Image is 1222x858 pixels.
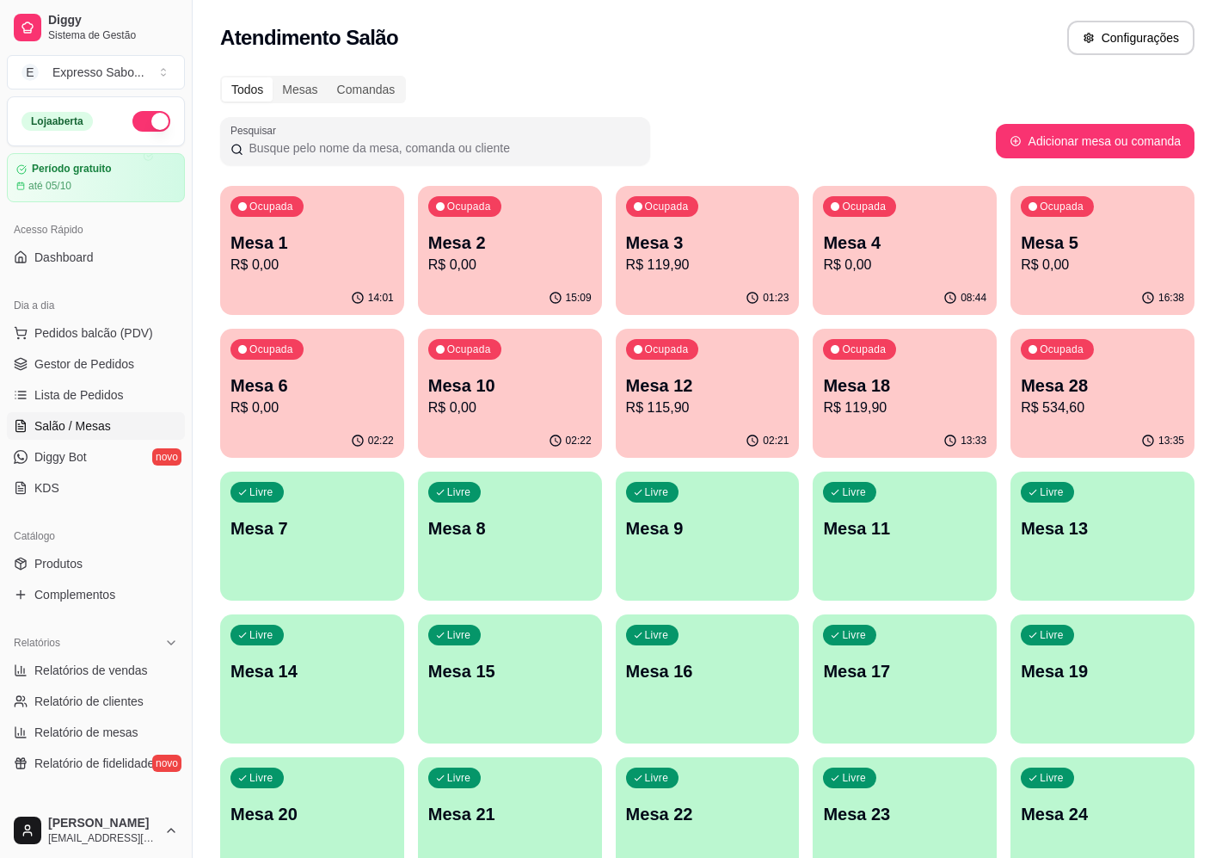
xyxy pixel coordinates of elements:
[34,724,138,741] span: Relatório de mesas
[645,200,689,213] p: Ocupada
[566,434,592,448] p: 02:22
[1010,186,1194,315] button: OcupadaMesa 5R$ 0,0016:38
[34,662,148,679] span: Relatórios de vendas
[7,581,185,608] a: Complementos
[616,614,800,744] button: LivreMesa 16
[626,231,789,255] p: Mesa 3
[813,329,997,458] button: OcupadaMesa 18R$ 119,9013:33
[823,373,986,398] p: Mesa 18
[222,77,273,102] div: Todos
[1021,802,1184,826] p: Mesa 24
[418,186,602,315] button: OcupadaMesa 2R$ 0,0015:09
[1040,485,1064,499] p: Livre
[428,373,592,398] p: Mesa 10
[34,448,87,466] span: Diggy Bot
[616,472,800,601] button: LivreMesa 9
[230,516,394,540] p: Mesa 7
[842,200,886,213] p: Ocupada
[626,516,789,540] p: Mesa 9
[428,516,592,540] p: Mesa 8
[32,163,112,176] article: Período gratuito
[626,255,789,275] p: R$ 119,90
[823,659,986,683] p: Mesa 17
[626,373,789,398] p: Mesa 12
[616,329,800,458] button: OcupadaMesa 12R$ 115,9002:21
[1040,628,1064,642] p: Livre
[7,153,185,202] a: Período gratuitoaté 05/10
[447,628,471,642] p: Livre
[7,350,185,378] a: Gestor de Pedidos
[34,693,144,710] span: Relatório de clientes
[34,417,111,435] span: Salão / Mesas
[1158,434,1184,448] p: 13:35
[249,628,273,642] p: Livre
[428,398,592,418] p: R$ 0,00
[7,688,185,715] a: Relatório de clientes
[34,324,153,342] span: Pedidos balcão (PDV)
[273,77,327,102] div: Mesas
[230,398,394,418] p: R$ 0,00
[813,472,997,601] button: LivreMesa 11
[7,798,185,825] div: Gerenciar
[428,659,592,683] p: Mesa 15
[21,64,39,81] span: E
[7,216,185,244] div: Acesso Rápido
[428,802,592,826] p: Mesa 21
[48,13,178,28] span: Diggy
[823,231,986,255] p: Mesa 4
[230,373,394,398] p: Mesa 6
[230,123,282,138] label: Pesquisar
[230,255,394,275] p: R$ 0,00
[447,343,491,356] p: Ocupada
[328,77,405,102] div: Comandas
[7,244,185,271] a: Dashboard
[1040,771,1064,785] p: Livre
[7,474,185,502] a: KDS
[7,7,185,48] a: DiggySistema de Gestão
[7,522,185,550] div: Catálogo
[132,111,170,132] button: Alterar Status
[7,292,185,319] div: Dia a dia
[1021,373,1184,398] p: Mesa 28
[626,802,789,826] p: Mesa 22
[249,771,273,785] p: Livre
[7,750,185,777] a: Relatório de fidelidadenovo
[961,434,986,448] p: 13:33
[418,329,602,458] button: OcupadaMesa 10R$ 0,0002:22
[823,398,986,418] p: R$ 119,90
[243,139,640,157] input: Pesquisar
[645,771,669,785] p: Livre
[220,186,404,315] button: OcupadaMesa 1R$ 0,0014:01
[996,124,1194,158] button: Adicionar mesa ou comanda
[34,586,115,603] span: Complementos
[230,802,394,826] p: Mesa 20
[249,200,293,213] p: Ocupada
[34,386,124,404] span: Lista de Pedidos
[823,802,986,826] p: Mesa 23
[842,771,866,785] p: Livre
[1158,291,1184,305] p: 16:38
[52,64,144,81] div: Expresso Sabo ...
[1021,231,1184,255] p: Mesa 5
[626,659,789,683] p: Mesa 16
[813,614,997,744] button: LivreMesa 17
[842,485,866,499] p: Livre
[1010,329,1194,458] button: OcupadaMesa 28R$ 534,6013:35
[48,831,157,845] span: [EMAIL_ADDRESS][DOMAIN_NAME]
[7,550,185,577] a: Produtos
[645,628,669,642] p: Livre
[7,412,185,440] a: Salão / Mesas
[34,249,94,266] span: Dashboard
[249,343,293,356] p: Ocupada
[220,329,404,458] button: OcupadaMesa 6R$ 0,0002:22
[48,816,157,831] span: [PERSON_NAME]
[7,55,185,90] button: Select a team
[368,434,394,448] p: 02:22
[249,485,273,499] p: Livre
[368,291,394,305] p: 14:01
[616,186,800,315] button: OcupadaMesa 3R$ 119,9001:23
[21,112,93,131] div: Loja aberta
[418,472,602,601] button: LivreMesa 8
[1021,255,1184,275] p: R$ 0,00
[14,636,60,650] span: Relatórios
